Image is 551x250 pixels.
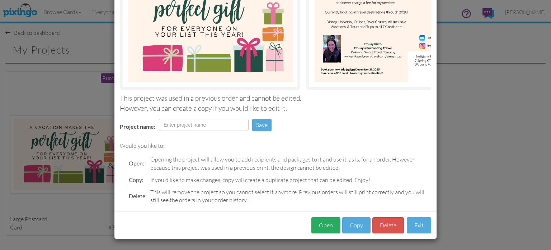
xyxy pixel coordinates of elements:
[252,119,272,131] button: Save
[407,217,431,233] button: Exit
[372,217,404,233] button: Delete
[342,217,371,233] button: Copy
[120,94,431,103] div: This project was used in a previous order and cannot be edited.
[149,186,431,206] td: This will remove the project so you cannot select it anymore. Previous orders will still print co...
[120,104,431,113] div: However, you can create a copy if you would like to edit it.
[120,123,155,131] label: Project name:
[149,154,431,174] td: Opening the project will allow you to add recipients and packages to it and use it, as is, for an...
[129,160,144,167] span: Open:
[311,217,340,233] button: Open
[120,142,431,150] div: Would you like to:
[159,119,249,131] input: Enter project name
[129,176,143,183] span: Copy:
[149,174,431,186] td: If you'd like to make changes, copy will create a duplicate project that can be edited. Enjoy!
[129,192,147,199] span: Delete:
